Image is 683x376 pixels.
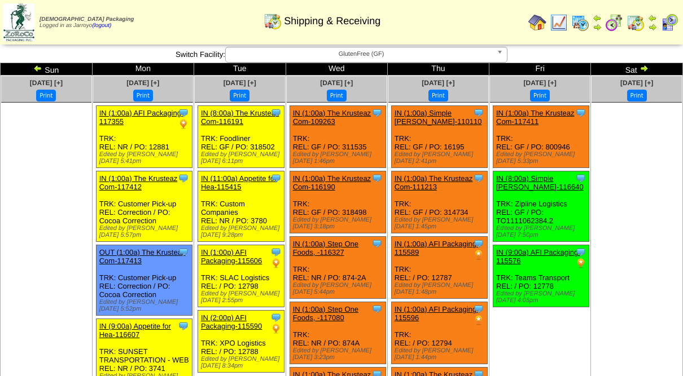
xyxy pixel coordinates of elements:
img: Tooltip [575,172,586,184]
a: IN (1:00a) AFI Packaging-115596 [395,305,479,322]
img: Tooltip [371,172,383,184]
div: Edited by [PERSON_NAME] [DATE] 5:44pm [293,282,386,295]
td: Wed [286,63,387,76]
div: TRK: Custom Companies REL: NR / PO: 3780 [198,171,284,242]
div: TRK: XPO Logistics REL: / PO: 12788 [198,311,284,373]
button: Print [530,90,550,101]
img: home.gif [528,14,546,32]
div: TRK: REL: GF / PO: 318498 [290,171,386,233]
div: TRK: SLAC Logistics REL: / PO: 12798 [198,245,284,307]
a: [DATE] [+] [524,79,557,87]
a: IN (1:00a) Step One Foods, -116327 [293,240,358,256]
img: Tooltip [473,172,484,184]
div: TRK: REL: GF / PO: 800946 [493,106,589,168]
a: IN (11:00a) Appetite for Hea-115415 [201,174,277,191]
img: PO [270,258,282,269]
span: Logged in as Jarroyo [40,16,134,29]
button: Print [230,90,249,101]
span: [DEMOGRAPHIC_DATA] Packaging [40,16,134,23]
a: (logout) [92,23,111,29]
img: calendarprod.gif [571,14,589,32]
a: IN (1:00p) AFI Packaging-115606 [201,248,262,265]
div: TRK: REL: NR / PO: 874A [290,302,386,364]
div: Edited by [PERSON_NAME] [DATE] 8:34pm [201,356,284,369]
div: TRK: REL: GF / PO: 314734 [391,171,487,233]
img: calendarcustomer.gif [660,14,678,32]
div: Edited by [PERSON_NAME] [DATE] 5:33pm [496,151,589,165]
div: Edited by [PERSON_NAME] [DATE] 2:55pm [201,290,284,304]
span: Shipping & Receiving [284,15,380,27]
img: Tooltip [178,320,189,331]
a: IN (2:00p) AFI Packaging-115590 [201,313,262,330]
img: arrowright.gif [648,23,657,32]
img: calendarinout.gif [264,12,282,30]
img: Tooltip [178,246,189,258]
img: PO [473,249,484,260]
div: TRK: REL: / PO: 12787 [391,237,487,299]
a: IN (8:00a) Simple [PERSON_NAME]-116640 [496,174,584,191]
td: Fri [489,63,591,76]
a: IN (1:00a) The Krusteaz Com-117411 [496,109,575,126]
img: PO [270,323,282,334]
img: Tooltip [178,172,189,184]
td: Sat [591,63,683,76]
a: [DATE] [+] [422,79,454,87]
img: arrowright.gif [593,23,602,32]
a: OUT (1:00a) The Krusteaz Com-117413 [99,248,186,265]
td: Mon [92,63,194,76]
img: arrowright.gif [640,64,649,73]
img: arrowleft.gif [648,14,657,23]
a: IN (1:00a) The Krusteaz Com-116190 [293,174,371,191]
span: GlutenFree (GF) [230,47,492,61]
div: Edited by [PERSON_NAME] [DATE] 5:52pm [99,299,192,312]
button: Print [627,90,647,101]
div: TRK: Foodliner REL: GF / PO: 318502 [198,106,284,168]
div: Edited by [PERSON_NAME] [DATE] 4:05pm [496,290,589,304]
a: IN (1:00a) The Krusteaz Com-117412 [99,174,178,191]
a: [DATE] [+] [126,79,159,87]
a: [DATE] [+] [320,79,353,87]
div: Edited by [PERSON_NAME] [DATE] 3:23pm [293,347,386,361]
img: PO [575,258,586,269]
img: line_graph.gif [550,14,568,32]
img: Tooltip [270,107,282,118]
div: TRK: REL: NR / PO: 874-2A [290,237,386,299]
a: IN (1:00a) Step One Foods, -117080 [293,305,358,322]
img: Tooltip [371,303,383,315]
a: [DATE] [+] [224,79,256,87]
div: Edited by [PERSON_NAME] [DATE] 6:11pm [201,151,284,165]
img: Tooltip [575,246,586,258]
a: IN (1:00a) AFI Packaging-117355 [99,109,184,126]
div: Edited by [PERSON_NAME] [DATE] 1:44pm [395,347,487,361]
div: Edited by [PERSON_NAME] [DATE] 5:41pm [99,151,192,165]
div: Edited by [PERSON_NAME] [DATE] 1:45pm [395,216,487,230]
button: Print [327,90,347,101]
img: Tooltip [371,238,383,249]
div: Edited by [PERSON_NAME] [DATE] 1:46pm [293,151,386,165]
a: IN (1:00a) Simple [PERSON_NAME]-110110 [395,109,482,126]
img: Tooltip [473,303,484,315]
td: Sun [1,63,93,76]
a: IN (8:00a) The Krusteaz Com-116191 [201,109,279,126]
div: TRK: REL: / PO: 12794 [391,302,487,364]
img: Tooltip [270,172,282,184]
img: Tooltip [473,107,484,118]
div: Edited by [PERSON_NAME] [DATE] 3:18pm [293,216,386,230]
a: IN (1:00a) The Krusteaz Com-109263 [293,109,371,126]
a: IN (1:00a) AFI Packaging-115589 [395,240,479,256]
a: [DATE] [+] [30,79,63,87]
td: Thu [387,63,489,76]
a: IN (9:00a) AFI Packaging-115576 [496,248,581,265]
div: TRK: REL: NR / PO: 12881 [96,106,192,168]
div: Edited by [PERSON_NAME] [DATE] 2:41pm [395,151,487,165]
a: [DATE] [+] [620,79,653,87]
div: TRK: REL: GF / PO: 16195 [391,106,487,168]
div: Edited by [PERSON_NAME] [DATE] 5:57pm [99,225,192,238]
div: TRK: Zipline Logistics REL: GF / PO: TO1111062384.2 [493,171,589,242]
div: Edited by [PERSON_NAME] [DATE] 9:28pm [201,225,284,238]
